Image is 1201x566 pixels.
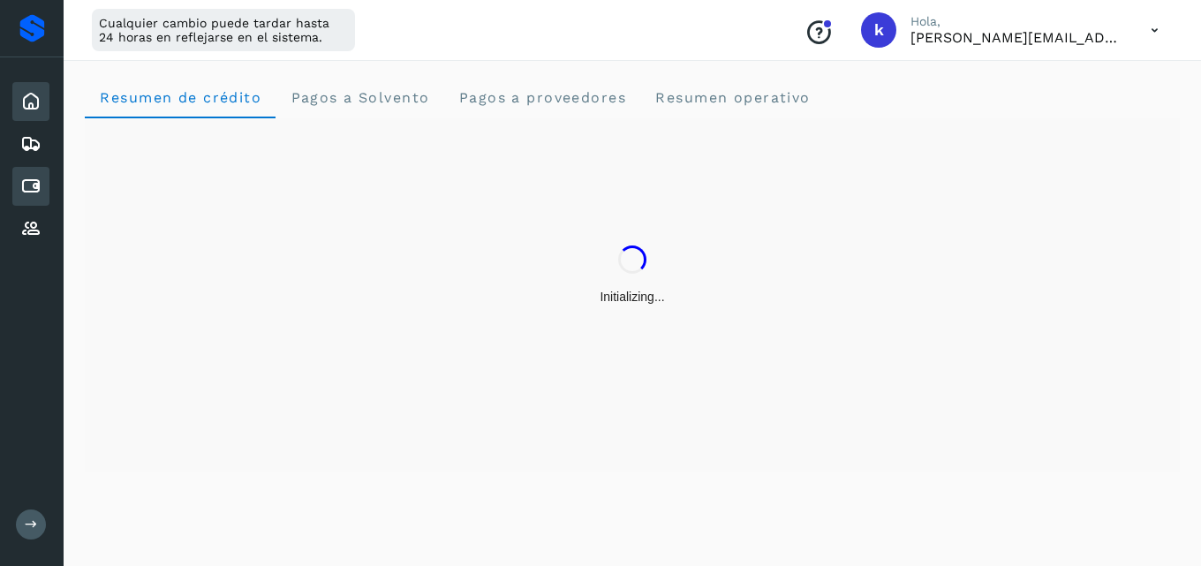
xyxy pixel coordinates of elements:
[12,125,49,163] div: Embarques
[92,9,355,51] div: Cualquier cambio puede tardar hasta 24 horas en reflejarse en el sistema.
[12,209,49,248] div: Proveedores
[12,82,49,121] div: Inicio
[99,89,261,106] span: Resumen de crédito
[457,89,626,106] span: Pagos a proveedores
[910,14,1122,29] p: Hola,
[654,89,811,106] span: Resumen operativo
[290,89,429,106] span: Pagos a Solvento
[910,29,1122,46] p: karla@metaleslozano.com.mx
[12,167,49,206] div: Cuentas por pagar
